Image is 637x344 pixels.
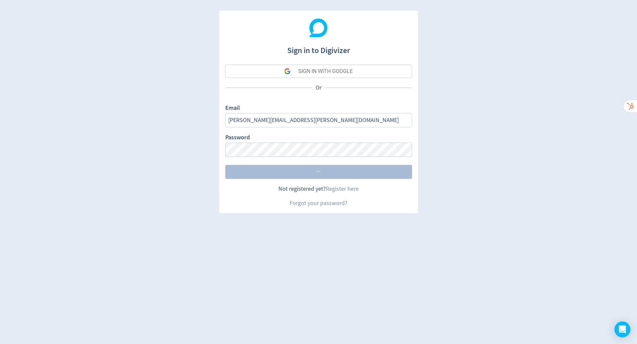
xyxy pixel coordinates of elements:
span: · [318,169,319,175]
img: Digivizer Logo [309,19,328,37]
a: Register here [326,185,359,193]
button: SIGN IN WITH GOOGLE [225,65,412,78]
a: Forgot your password? [290,199,347,207]
h1: Sign in to Digivizer [225,39,412,56]
p: Or [312,84,325,92]
button: ··· [225,165,412,179]
span: · [319,169,320,175]
div: Open Intercom Messenger [614,321,630,337]
span: · [317,169,318,175]
label: Password [225,133,250,143]
div: Not registered yet? [225,185,412,193]
div: SIGN IN WITH GOOGLE [298,65,353,78]
label: Email [225,104,240,113]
